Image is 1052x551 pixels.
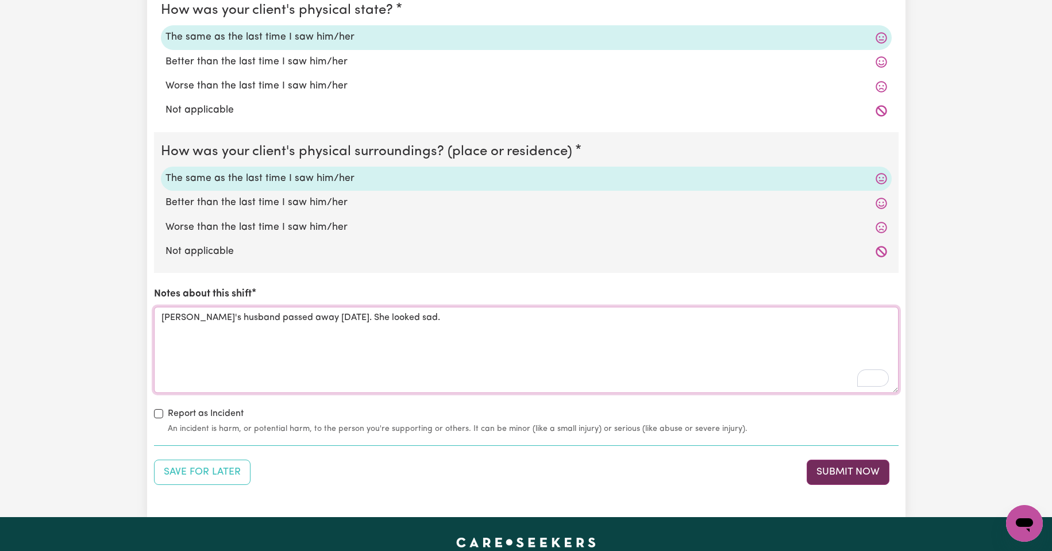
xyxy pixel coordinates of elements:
[168,407,244,421] label: Report as Incident
[154,460,251,485] button: Save your job report
[165,79,887,94] label: Worse than the last time I saw him/her
[154,307,899,393] textarea: To enrich screen reader interactions, please activate Accessibility in Grammarly extension settings
[456,538,596,547] a: Careseekers home page
[1006,505,1043,542] iframe: Button to launch messaging window
[165,244,887,259] label: Not applicable
[165,171,887,186] label: The same as the last time I saw him/her
[165,55,887,70] label: Better than the last time I saw him/her
[165,220,887,235] label: Worse than the last time I saw him/her
[165,30,887,45] label: The same as the last time I saw him/her
[165,103,887,118] label: Not applicable
[807,460,889,485] button: Submit your job report
[161,141,577,162] legend: How was your client's physical surroundings? (place or residence)
[165,195,887,210] label: Better than the last time I saw him/her
[168,423,899,435] small: An incident is harm, or potential harm, to the person you're supporting or others. It can be mino...
[154,287,252,302] label: Notes about this shift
